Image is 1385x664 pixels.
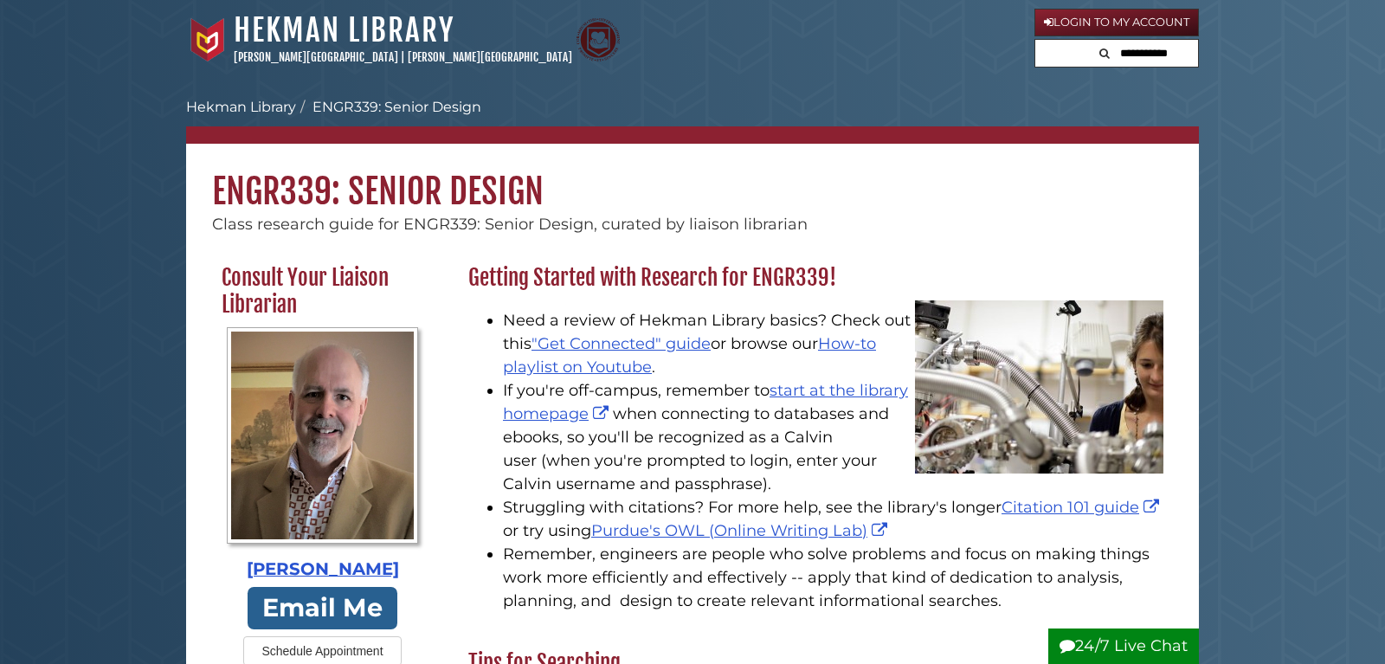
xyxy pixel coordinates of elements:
[186,18,229,61] img: Calvin University
[1099,48,1110,59] i: Search
[591,521,892,540] a: Purdue's OWL (Online Writing Lab)
[312,99,481,115] a: ENGR339: Senior Design
[227,327,418,544] img: Profile Photo
[1002,498,1163,517] a: Citation 101 guide
[503,381,908,423] a: start at the library homepage
[503,496,1163,543] li: Struggling with citations? For more help, see the library's longer or try using
[531,334,711,353] a: "Get Connected" guide
[503,543,1163,613] p: Remember, engineers are people who solve problems and focus on making things work more efficientl...
[212,215,808,234] span: Class research guide for ENGR339: Senior Design, curated by liaison librarian
[460,264,1172,292] h2: Getting Started with Research for ENGR339!
[503,379,1163,496] li: If you're off-campus, remember to when connecting to databases and ebooks, so you'll be recognize...
[1048,629,1199,664] button: 24/7 Live Chat
[1094,40,1115,63] button: Search
[234,50,398,64] a: [PERSON_NAME][GEOGRAPHIC_DATA]
[222,557,423,583] div: [PERSON_NAME]
[222,327,423,583] a: Profile Photo [PERSON_NAME]
[186,97,1199,144] nav: breadcrumb
[186,99,296,115] a: Hekman Library
[577,18,620,61] img: Calvin Theological Seminary
[213,264,432,319] h2: Consult Your Liaison Librarian
[186,144,1199,213] h1: ENGR339: Senior Design
[248,587,398,629] a: Email Me
[503,309,1163,379] li: Need a review of Hekman Library basics? Check out this or browse our .
[408,50,572,64] a: [PERSON_NAME][GEOGRAPHIC_DATA]
[1034,9,1199,36] a: Login to My Account
[234,11,454,49] a: Hekman Library
[503,334,876,377] a: How-to playlist on Youtube
[401,50,405,64] span: |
